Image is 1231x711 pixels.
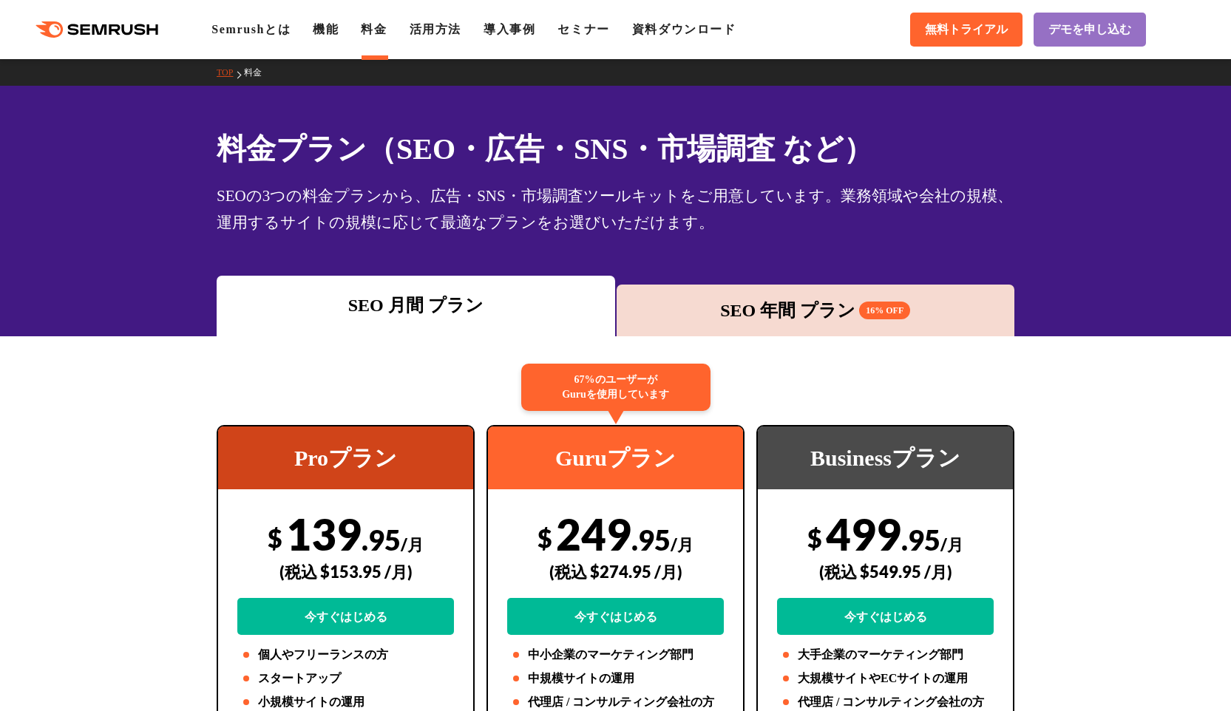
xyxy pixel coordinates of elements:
[859,302,910,319] span: 16% OFF
[268,523,282,553] span: $
[507,646,724,664] li: 中小企業のマーケティング部門
[521,364,711,411] div: 67%のユーザーが Guruを使用しています
[237,545,454,598] div: (税込 $153.95 /月)
[362,523,401,557] span: .95
[507,598,724,635] a: 今すぐはじめる
[1048,22,1131,38] span: デモを申し込む
[211,23,291,35] a: Semrushとは
[910,13,1023,47] a: 無料トライアル
[925,22,1008,38] span: 無料トライアル
[237,508,454,635] div: 139
[237,646,454,664] li: 個人やフリーランスの方
[557,23,609,35] a: セミナー
[777,598,994,635] a: 今すぐはじめる
[313,23,339,35] a: 機能
[777,508,994,635] div: 499
[244,67,273,78] a: 料金
[631,523,671,557] span: .95
[217,127,1014,171] h1: 料金プラン（SEO・広告・SNS・市場調査 など）
[507,693,724,711] li: 代理店 / コンサルティング会社の方
[217,183,1014,236] div: SEOの3つの料金プランから、広告・SNS・市場調査ツールキットをご用意しています。業務領域や会社の規模、運用するサイトの規模に応じて最適なプランをお選びいただけます。
[237,693,454,711] li: 小規模サイトの運用
[218,426,473,489] div: Proプラン
[537,523,552,553] span: $
[624,297,1008,324] div: SEO 年間 プラン
[671,534,694,554] span: /月
[507,508,724,635] div: 249
[940,534,963,554] span: /月
[484,23,535,35] a: 導入事例
[237,670,454,687] li: スタートアップ
[224,292,608,319] div: SEO 月間 プラン
[507,545,724,598] div: (税込 $274.95 /月)
[901,523,940,557] span: .95
[777,670,994,687] li: 大規模サイトやECサイトの運用
[777,646,994,664] li: 大手企業のマーケティング部門
[807,523,822,553] span: $
[758,426,1013,489] div: Businessプラン
[777,545,994,598] div: (税込 $549.95 /月)
[410,23,461,35] a: 活用方法
[777,693,994,711] li: 代理店 / コンサルティング会社の方
[237,598,454,635] a: 今すぐはじめる
[217,67,244,78] a: TOP
[1034,13,1146,47] a: デモを申し込む
[632,23,736,35] a: 資料ダウンロード
[507,670,724,687] li: 中規模サイトの運用
[361,23,387,35] a: 料金
[401,534,424,554] span: /月
[488,426,743,489] div: Guruプラン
